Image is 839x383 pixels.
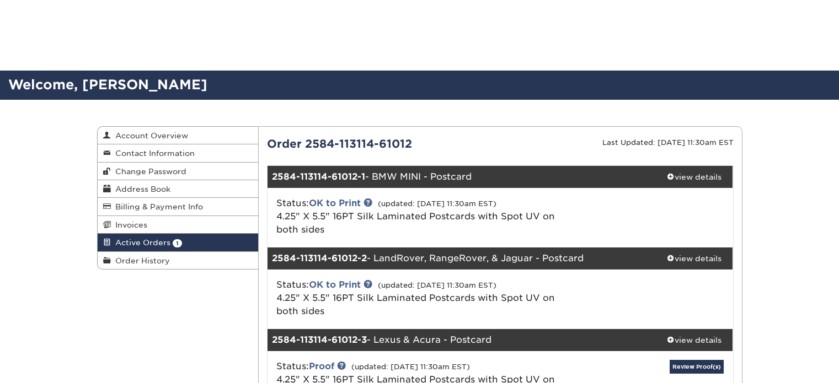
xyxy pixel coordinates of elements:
span: 4.25" X 5.5" 16PT Silk Laminated Postcards with Spot UV on both sides [276,211,555,235]
div: - Lexus & Acura - Postcard [268,329,655,351]
a: Active Orders 1 [98,234,259,251]
small: (updated: [DATE] 11:30am EST) [378,281,496,289]
a: Address Book [98,180,259,198]
div: view details [655,171,733,182]
small: Last Updated: [DATE] 11:30am EST [602,138,734,147]
div: - LandRover, RangeRover, & Jaguar - Postcard [268,247,655,269]
span: Address Book [111,185,170,193]
div: view details [655,335,733,346]
a: Account Overview [98,127,259,144]
div: Order 2584-113114-61012 [259,136,500,152]
a: Proof [309,361,334,371]
strong: 2584-113114-61012-1 [272,171,365,182]
small: (updated: [DATE] 11:30am EST) [378,199,496,208]
span: Account Overview [111,131,188,140]
span: Contact Information [111,149,195,158]
a: OK to Print [309,198,361,208]
span: Active Orders [111,238,170,247]
span: Invoices [111,220,147,229]
span: Billing & Payment Info [111,202,203,211]
a: Change Password [98,163,259,180]
a: Invoices [98,216,259,234]
div: - BMW MINI - Postcard [268,166,655,188]
strong: 2584-113114-61012-2 [272,253,367,263]
a: view details [655,247,733,269]
a: Billing & Payment Info [98,198,259,215]
small: (updated: [DATE] 11:30am EST) [351,363,470,371]
a: Contact Information [98,144,259,162]
div: view details [655,253,733,264]
strong: 2584-113114-61012-3 [272,335,367,345]
span: Change Password [111,167,186,176]
span: 1 [173,239,182,247]
a: Review Proof(s) [670,360,724,374]
a: view details [655,329,733,351]
a: view details [655,166,733,188]
a: Order History [98,252,259,269]
a: 4.25" X 5.5" 16PT Silk Laminated Postcards with Spot UV on both sides [276,293,555,316]
span: Order History [111,256,170,265]
div: Status: [268,197,578,236]
a: OK to Print [309,279,361,290]
div: Status: [268,278,578,318]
